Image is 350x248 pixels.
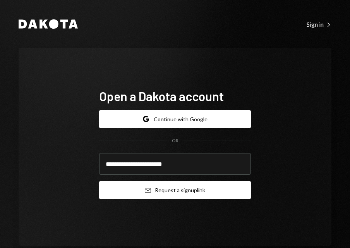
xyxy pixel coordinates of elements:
[99,110,251,128] button: Continue with Google
[307,20,331,28] a: Sign in
[99,88,251,104] h1: Open a Dakota account
[172,138,178,144] div: OR
[307,21,331,28] div: Sign in
[99,181,251,199] button: Request a signuplink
